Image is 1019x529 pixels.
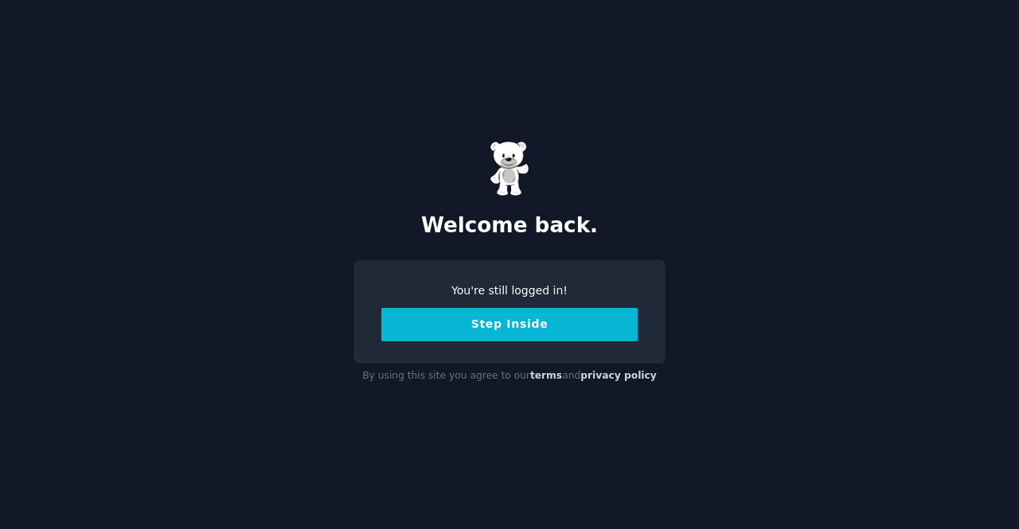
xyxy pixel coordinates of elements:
[580,370,657,381] a: privacy policy
[530,370,562,381] a: terms
[381,308,638,341] button: Step Inside
[353,364,666,389] div: By using this site you agree to our and
[353,213,666,239] h2: Welcome back.
[490,141,529,196] img: Gummy Bear
[381,317,638,330] a: Step Inside
[381,282,638,299] div: You're still logged in!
